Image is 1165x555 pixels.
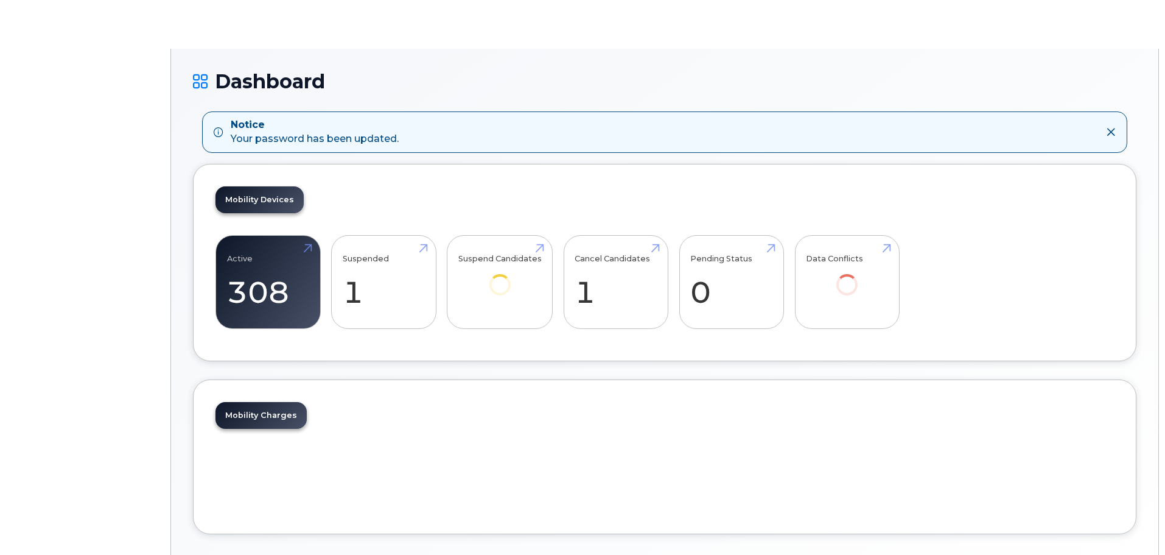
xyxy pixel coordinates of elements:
a: Pending Status 0 [690,242,772,322]
div: Your password has been updated. [231,118,399,146]
a: Active 308 [227,242,309,322]
a: Suspend Candidates [458,242,542,312]
strong: Notice [231,118,399,132]
a: Mobility Charges [215,402,307,429]
a: Data Conflicts [806,242,888,312]
a: Cancel Candidates 1 [575,242,657,322]
a: Suspended 1 [343,242,425,322]
h1: Dashboard [193,71,1136,92]
a: Mobility Devices [215,186,304,213]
